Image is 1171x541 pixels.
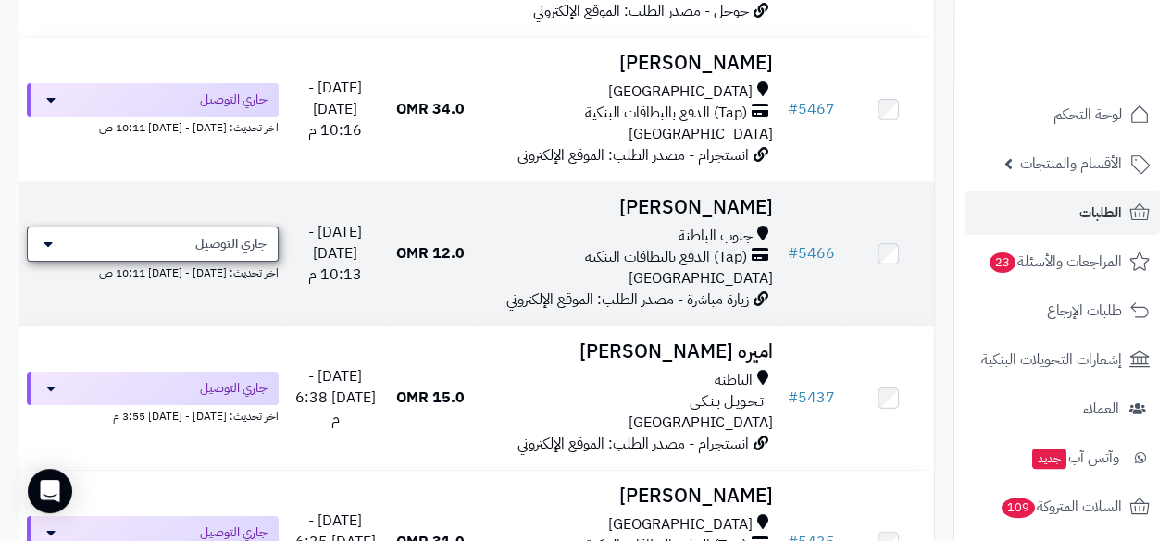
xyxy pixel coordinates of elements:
[965,387,1160,431] a: العملاء
[715,370,753,391] span: الباطنة
[195,235,267,253] span: جاري التوصيل
[629,267,773,289] span: [GEOGRAPHIC_DATA]
[990,252,1015,273] span: 23
[965,338,1160,382] a: إشعارات التحويلات البنكية
[27,117,279,136] div: اخر تحديث: [DATE] - [DATE] 10:11 ص
[200,91,268,109] span: جاري التوصيل
[788,98,835,120] a: #5467
[788,242,798,264] span: #
[1032,449,1066,469] span: جديد
[788,98,798,120] span: #
[1002,498,1035,518] span: 109
[483,486,773,507] h3: [PERSON_NAME]
[585,103,747,124] span: (Tap) الدفع بالبطاقات البنكية
[27,405,279,424] div: اخر تحديث: [DATE] - [DATE] 3:55 م
[608,514,753,535] span: [GEOGRAPHIC_DATA]
[506,289,749,311] span: زيارة مباشرة - مصدر الطلب: الموقع الإلكتروني
[1053,102,1122,128] span: لوحة التحكم
[1079,200,1122,226] span: الطلبات
[629,123,773,145] span: [GEOGRAPHIC_DATA]
[965,191,1160,235] a: الطلبات
[1047,298,1122,324] span: طلبات الإرجاع
[965,485,1160,529] a: السلات المتروكة109
[517,433,749,455] span: انستجرام - مصدر الطلب: الموقع الإلكتروني
[690,391,764,412] span: تـحـويـل بـنـكـي
[1000,494,1122,520] span: السلات المتروكة
[988,249,1122,275] span: المراجعات والأسئلة
[295,365,376,430] span: [DATE] - [DATE] 6:38 م
[308,221,362,286] span: [DATE] - [DATE] 10:13 م
[788,387,835,409] a: #5437
[483,197,773,218] h3: [PERSON_NAME]
[28,469,72,513] div: Open Intercom Messenger
[788,387,798,409] span: #
[788,242,835,264] a: #5466
[396,242,465,264] span: 12.0 OMR
[965,436,1160,480] a: وآتس آبجديد
[517,144,749,166] span: انستجرام - مصدر الطلب: الموقع الإلكتروني
[483,341,773,363] h3: اميره [PERSON_NAME]
[981,347,1122,373] span: إشعارات التحويلات البنكية
[679,226,753,247] span: جنوب الباطنة
[965,92,1160,137] a: لوحة التحكم
[608,81,753,103] span: [GEOGRAPHIC_DATA]
[965,289,1160,333] a: طلبات الإرجاع
[396,387,465,409] span: 15.0 OMR
[965,240,1160,284] a: المراجعات والأسئلة23
[1020,151,1122,177] span: الأقسام والمنتجات
[1030,445,1119,471] span: وآتس آب
[396,98,465,120] span: 34.0 OMR
[483,53,773,74] h3: [PERSON_NAME]
[1083,396,1119,422] span: العملاء
[200,379,268,398] span: جاري التوصيل
[27,262,279,281] div: اخر تحديث: [DATE] - [DATE] 10:11 ص
[308,77,362,141] span: [DATE] - [DATE] 10:16 م
[585,247,747,268] span: (Tap) الدفع بالبطاقات البنكية
[629,412,773,434] span: [GEOGRAPHIC_DATA]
